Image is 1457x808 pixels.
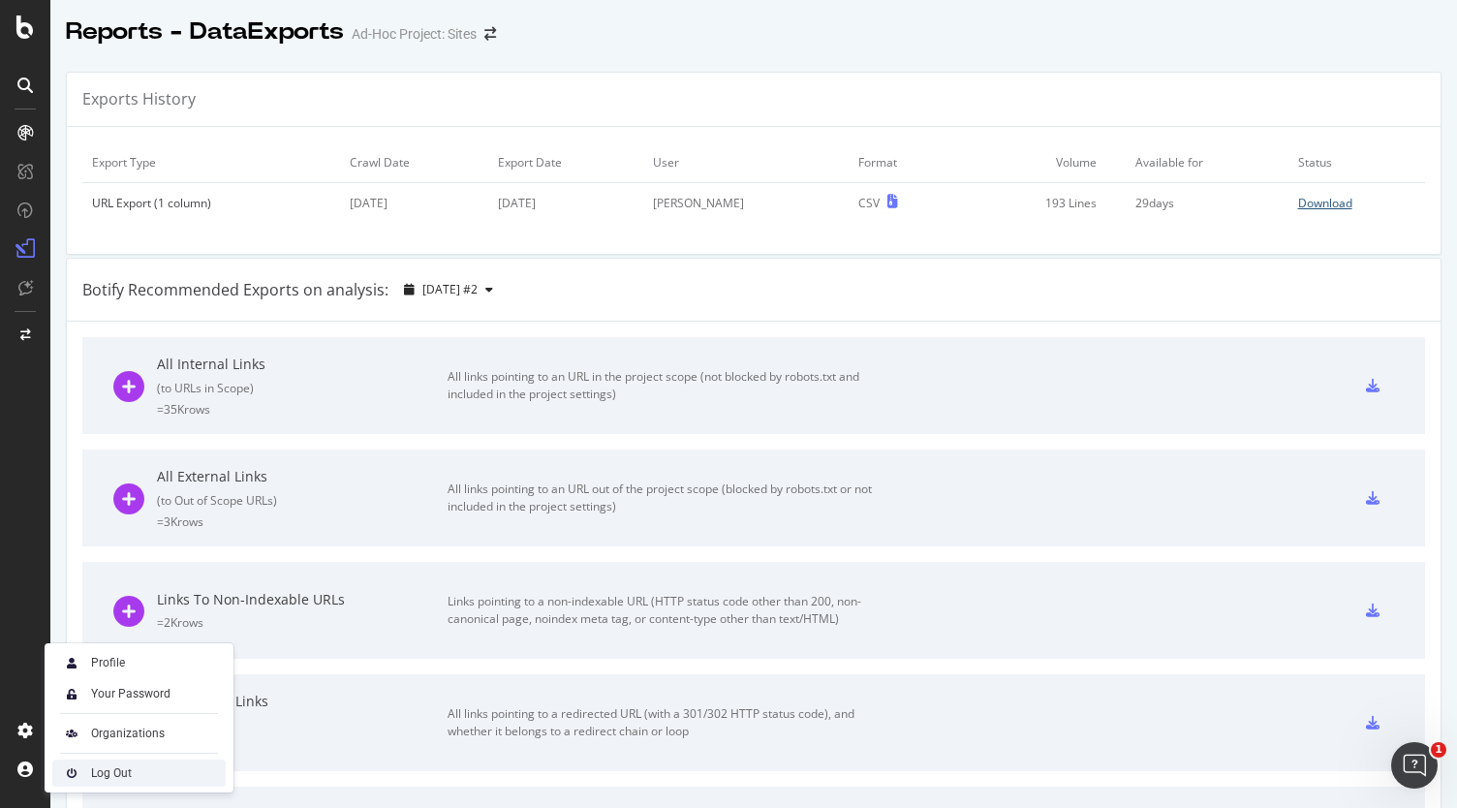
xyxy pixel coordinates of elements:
[643,142,849,183] td: User
[91,655,125,670] div: Profile
[1366,716,1379,730] div: csv-export
[52,680,226,707] a: Your Password
[1366,379,1379,392] div: csv-export
[1431,742,1446,758] span: 1
[66,16,344,48] div: Reports - DataExports
[340,183,488,224] td: [DATE]
[157,513,448,530] div: = 3K rows
[352,24,477,44] div: Ad-Hoc Project: Sites
[157,717,448,733] div: ( Internal )
[396,274,501,305] button: [DATE] #2
[91,765,132,781] div: Log Out
[1126,183,1287,224] td: 29 days
[157,738,448,755] div: = 740 rows
[157,401,448,418] div: = 35K rows
[60,722,83,745] img: AtrBVVRoAgWaAAAAAElFTkSuQmCC
[52,720,226,747] a: Organizations
[157,492,448,509] div: ( to Out of Scope URLs )
[448,705,883,740] div: All links pointing to a redirected URL (with a 301/302 HTTP status code), and whether it belongs ...
[82,88,196,110] div: Exports History
[157,467,448,486] div: All External Links
[448,368,883,403] div: All links pointing to an URL in the project scope (not blocked by robots.txt and included in the ...
[1391,742,1438,789] iframe: Intercom live chat
[448,593,883,628] div: Links pointing to a non-indexable URL (HTTP status code other than 200, non-canonical page, noind...
[340,142,488,183] td: Crawl Date
[157,380,448,396] div: ( to URLs in Scope )
[448,481,883,515] div: All links pointing to an URL out of the project scope (blocked by robots.txt or not included in t...
[91,726,165,741] div: Organizations
[157,590,448,609] div: Links To Non-Indexable URLs
[1298,195,1352,211] div: Download
[157,614,448,631] div: = 2K rows
[958,142,1126,183] td: Volume
[91,686,170,701] div: Your Password
[157,355,448,374] div: All Internal Links
[1288,142,1425,183] td: Status
[849,142,958,183] td: Format
[1126,142,1287,183] td: Available for
[958,183,1126,224] td: 193 Lines
[157,692,448,711] div: Redirection Links
[488,142,643,183] td: Export Date
[643,183,849,224] td: [PERSON_NAME]
[422,281,478,297] span: 2025 Oct. 2nd #2
[1298,195,1415,211] a: Download
[52,649,226,676] a: Profile
[82,142,340,183] td: Export Type
[1366,604,1379,617] div: csv-export
[484,27,496,41] div: arrow-right-arrow-left
[60,682,83,705] img: tUVSALn78D46LlpAY8klYZqgKwTuBm2K29c6p1XQNDCsM0DgKSSoAXXevcAwljcHBINEg0LrUEktgcYYD5sVUphq1JigPmkfB...
[1366,491,1379,505] div: csv-export
[60,761,83,785] img: prfnF3csMXgAAAABJRU5ErkJggg==
[92,195,330,211] div: URL Export (1 column)
[82,279,388,301] div: Botify Recommended Exports on analysis:
[858,195,880,211] div: CSV
[60,651,83,674] img: Xx2yTbCeVcdxHMdxHOc+8gctb42vCocUYgAAAABJRU5ErkJggg==
[488,183,643,224] td: [DATE]
[52,760,226,787] a: Log Out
